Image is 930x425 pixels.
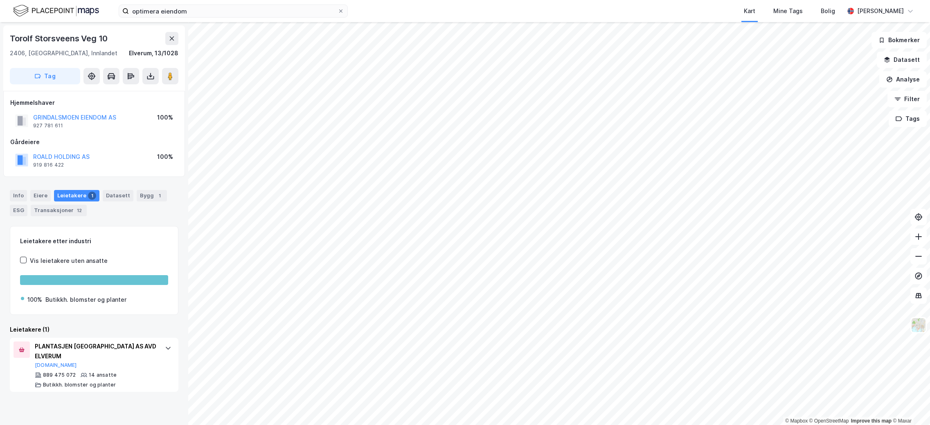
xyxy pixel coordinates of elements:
div: Bygg [137,190,167,201]
div: Kart [744,6,755,16]
input: Søk på adresse, matrikkel, gårdeiere, leietakere eller personer [129,5,338,17]
div: Leietakere (1) [10,325,178,335]
div: Mine Tags [773,6,803,16]
div: Butikkh. blomster og planter [45,295,126,305]
div: 1 [155,192,164,200]
div: 100% [157,152,173,162]
div: Elverum, 13/1028 [129,48,178,58]
div: 1 [88,192,96,200]
div: 100% [27,295,42,305]
button: [DOMAIN_NAME] [35,362,77,368]
div: Torolf Storsveens Veg 10 [10,32,109,45]
a: OpenStreetMap [809,418,849,424]
button: Analyse [879,71,927,88]
div: 14 ansatte [89,372,117,378]
button: Filter [887,91,927,107]
div: 12 [75,206,83,215]
img: Z [911,317,926,333]
button: Bokmerker [871,32,927,48]
iframe: Chat Widget [889,386,930,425]
div: 100% [157,113,173,122]
div: Datasett [103,190,133,201]
div: Leietakere etter industri [20,236,168,246]
div: Eiere [30,190,51,201]
div: Transaksjoner [31,205,87,216]
div: ESG [10,205,27,216]
div: Hjemmelshaver [10,98,178,108]
div: Butikkh. blomster og planter [43,382,116,388]
button: Tags [889,111,927,127]
div: Leietakere [54,190,99,201]
div: 889 475 072 [43,372,76,378]
div: Bolig [821,6,835,16]
button: Tag [10,68,80,84]
div: PLANTASJEN [GEOGRAPHIC_DATA] AS AVD ELVERUM [35,341,157,361]
a: Mapbox [785,418,808,424]
a: Improve this map [851,418,892,424]
div: Gårdeiere [10,137,178,147]
div: 927 781 611 [33,122,63,129]
div: [PERSON_NAME] [857,6,904,16]
div: Vis leietakere uten ansatte [30,256,108,266]
div: 2406, [GEOGRAPHIC_DATA], Innlandet [10,48,117,58]
div: Info [10,190,27,201]
div: 919 816 422 [33,162,64,168]
img: logo.f888ab2527a4732fd821a326f86c7f29.svg [13,4,99,18]
div: Kontrollprogram for chat [889,386,930,425]
button: Datasett [877,52,927,68]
